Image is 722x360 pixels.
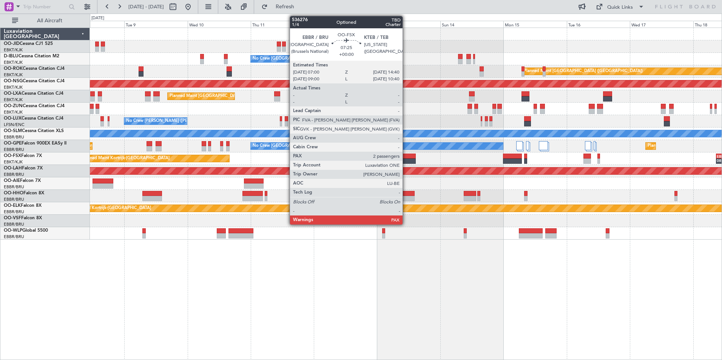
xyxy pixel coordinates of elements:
[4,116,22,121] span: OO-LUX
[4,66,65,71] a: OO-ROKCessna Citation CJ4
[4,129,22,133] span: OO-SLM
[4,66,23,71] span: OO-ROK
[4,216,21,220] span: OO-VSF
[170,91,306,102] div: Planned Maint [GEOGRAPHIC_DATA] ([GEOGRAPHIC_DATA] National)
[251,21,314,28] div: Thu 11
[4,97,23,103] a: EBKT/KJK
[4,116,63,121] a: OO-LUXCessna Citation CJ4
[63,203,151,214] div: Planned Maint Kortrijk-[GEOGRAPHIC_DATA]
[4,203,42,208] a: OO-ELKFalcon 8X
[258,1,303,13] button: Refresh
[524,66,643,77] div: Planned Maint [GEOGRAPHIC_DATA] ([GEOGRAPHIC_DATA])
[4,47,23,53] a: EBKT/KJK
[4,60,23,65] a: EBKT/KJK
[4,209,24,215] a: EBBR/BRU
[4,104,65,108] a: OO-ZUNCessna Citation CJ4
[4,184,24,190] a: EBBR/BRU
[4,134,24,140] a: EBBR/BRU
[188,21,251,28] div: Wed 10
[61,21,124,28] div: Mon 8
[4,72,23,78] a: EBKT/KJK
[4,203,21,208] span: OO-ELK
[4,122,25,128] a: LFSN/ENC
[126,115,217,127] div: No Crew [PERSON_NAME] ([PERSON_NAME])
[4,191,23,195] span: OO-HHO
[4,79,65,83] a: OO-NSGCessna Citation CJ4
[4,85,23,90] a: EBKT/KJK
[607,4,633,11] div: Quick Links
[4,129,64,133] a: OO-SLMCessna Citation XLS
[253,140,379,152] div: No Crew [GEOGRAPHIC_DATA] ([GEOGRAPHIC_DATA] National)
[4,79,23,83] span: OO-NSG
[4,166,22,171] span: OO-LAH
[4,154,42,158] a: OO-FSXFalcon 7X
[4,147,24,152] a: EBBR/BRU
[4,91,22,96] span: OO-LXA
[4,109,23,115] a: EBKT/KJK
[377,21,440,28] div: Sat 13
[314,21,377,28] div: Fri 12
[4,234,24,240] a: EBBR/BRU
[269,4,301,9] span: Refresh
[4,222,24,227] a: EBBR/BRU
[20,18,80,23] span: All Aircraft
[4,54,59,58] a: D-IBLUCessna Citation M2
[4,216,42,220] a: OO-VSFFalcon 8X
[4,91,63,96] a: OO-LXACessna Citation CJ4
[4,154,21,158] span: OO-FSX
[4,172,24,177] a: EBBR/BRU
[4,159,23,165] a: EBKT/KJK
[567,21,630,28] div: Tue 16
[4,228,22,233] span: OO-WLP
[124,21,187,28] div: Tue 9
[440,21,503,28] div: Sun 14
[8,15,82,27] button: All Aircraft
[4,141,22,146] span: OO-GPE
[4,178,41,183] a: OO-AIEFalcon 7X
[592,1,648,13] button: Quick Links
[4,42,53,46] a: OO-JIDCessna CJ1 525
[4,166,43,171] a: OO-LAHFalcon 7X
[4,178,20,183] span: OO-AIE
[4,141,66,146] a: OO-GPEFalcon 900EX EASy II
[503,21,566,28] div: Mon 15
[4,104,23,108] span: OO-ZUN
[630,21,693,28] div: Wed 17
[23,1,66,12] input: Trip Number
[91,15,104,22] div: [DATE]
[4,42,20,46] span: OO-JID
[4,54,19,58] span: D-IBLU
[4,197,24,202] a: EBBR/BRU
[253,53,379,65] div: No Crew [GEOGRAPHIC_DATA] ([GEOGRAPHIC_DATA] National)
[128,3,164,10] span: [DATE] - [DATE]
[4,228,48,233] a: OO-WLPGlobal 5500
[4,191,44,195] a: OO-HHOFalcon 8X
[82,153,170,164] div: Planned Maint Kortrijk-[GEOGRAPHIC_DATA]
